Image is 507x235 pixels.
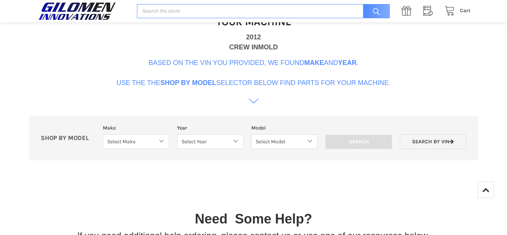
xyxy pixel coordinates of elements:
[117,58,391,88] p: Based on the VIN you provided, we found and . Use the the selector below find parts for your mach...
[160,79,216,87] b: Shop By Model
[359,4,390,19] input: Search
[36,2,129,20] a: GILOMEN INNOVATIONS
[441,6,471,16] a: Cart
[251,124,318,132] label: Model
[338,59,357,66] b: Year
[229,42,278,52] div: CREW INMOLD
[177,124,243,132] label: Year
[37,134,99,142] p: SHOP BY MODEL
[400,134,466,149] a: Search by VIN
[478,182,494,198] a: Top of Page
[304,59,324,66] b: Make
[137,4,390,19] input: Search the store
[460,7,471,14] span: Cart
[326,135,392,149] input: Search
[246,32,261,42] div: 2012
[36,2,118,20] img: GILOMEN INNOVATIONS
[195,209,312,229] p: Need Some Help?
[103,124,169,132] label: Make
